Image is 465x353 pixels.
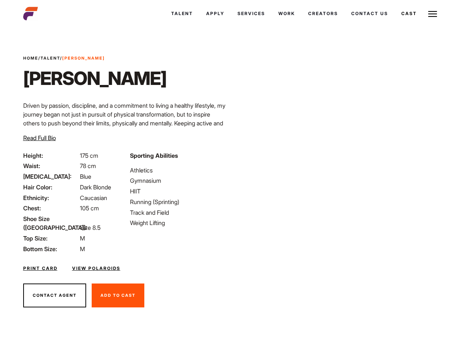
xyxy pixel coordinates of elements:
[80,245,85,253] span: M
[23,172,78,181] span: [MEDICAL_DATA]:
[23,245,78,253] span: Bottom Size:
[130,166,228,175] li: Athletics
[23,101,228,145] p: Driven by passion, discipline, and a commitment to living a healthy lifestyle, my journey began n...
[40,56,60,61] a: Talent
[92,284,144,308] button: Add To Cast
[23,161,78,170] span: Waist:
[80,173,91,180] span: Blue
[80,204,99,212] span: 105 cm
[428,10,437,18] img: Burger icon
[23,67,166,89] h1: [PERSON_NAME]
[23,204,78,213] span: Chest:
[80,152,98,159] span: 175 cm
[345,4,395,24] a: Contact Us
[62,56,105,61] strong: [PERSON_NAME]
[23,265,57,272] a: Print Card
[72,265,120,272] a: View Polaroids
[23,133,56,142] button: Read Full Bio
[302,4,345,24] a: Creators
[130,197,228,206] li: Running (Sprinting)
[80,235,85,242] span: M
[23,193,78,202] span: Ethnicity:
[23,234,78,243] span: Top Size:
[23,6,38,21] img: cropped-aefm-brand-fav-22-square.png
[80,194,107,202] span: Caucasian
[23,183,78,192] span: Hair Color:
[130,187,228,196] li: HIIT
[80,162,96,170] span: 78 cm
[23,56,38,61] a: Home
[23,151,78,160] span: Height:
[23,284,86,308] button: Contact Agent
[165,4,200,24] a: Talent
[272,4,302,24] a: Work
[23,214,78,232] span: Shoe Size ([GEOGRAPHIC_DATA]):
[130,208,228,217] li: Track and Field
[231,4,272,24] a: Services
[130,176,228,185] li: Gymnasium
[130,152,178,159] strong: Sporting Abilities
[101,293,135,298] span: Add To Cast
[200,4,231,24] a: Apply
[130,218,228,227] li: Weight Lifting
[395,4,423,24] a: Cast
[23,55,105,61] span: / /
[80,224,101,231] span: Size 8.5
[80,183,111,191] span: Dark Blonde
